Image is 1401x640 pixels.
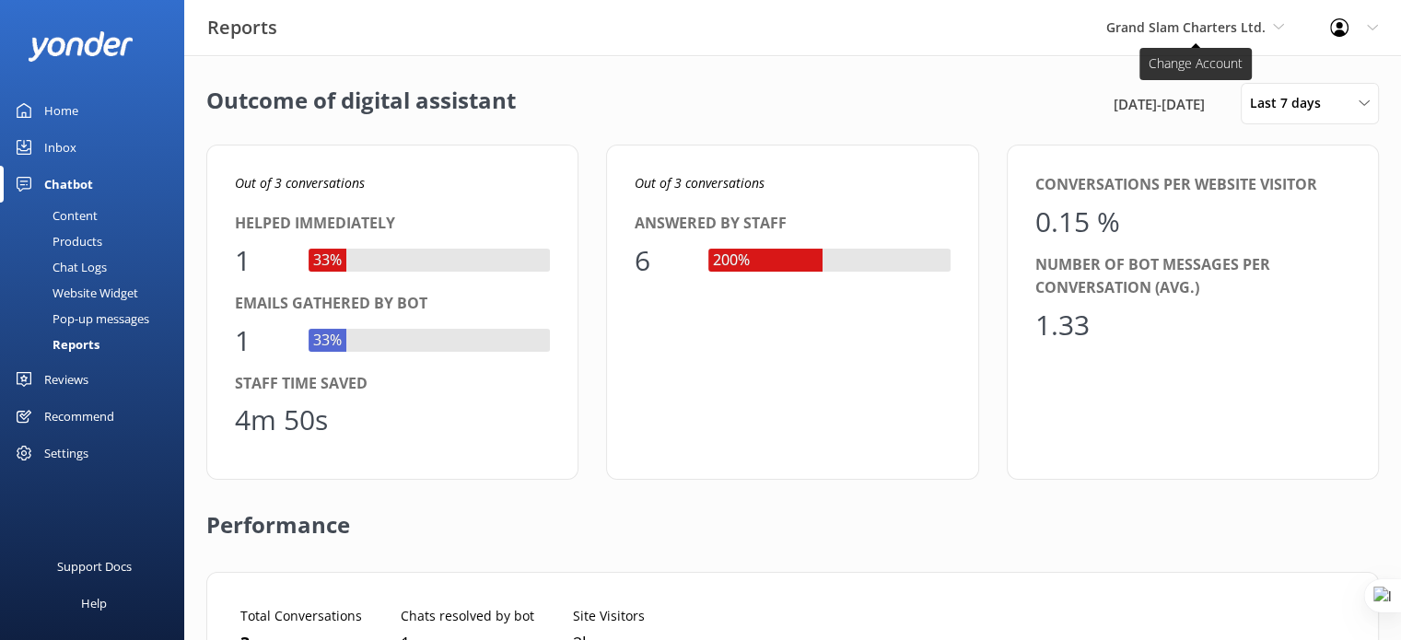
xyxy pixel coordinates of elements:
div: Number of bot messages per conversation (avg.) [1035,253,1350,300]
div: Settings [44,435,88,471]
a: Pop-up messages [11,306,184,332]
div: 4m 50s [235,398,328,442]
div: 1.33 [1035,303,1091,347]
h2: Outcome of digital assistant [206,83,516,124]
div: Emails gathered by bot [235,292,550,316]
div: 0.15 % [1035,200,1120,244]
p: Site Visitors [573,606,645,626]
span: Last 7 days [1250,93,1332,113]
div: Products [11,228,102,254]
p: Chats resolved by bot [401,606,534,626]
div: 6 [635,239,690,283]
div: Pop-up messages [11,306,149,332]
i: Out of 3 conversations [235,174,365,192]
div: 1 [235,239,290,283]
i: Out of 3 conversations [635,174,765,192]
div: 33% [309,329,346,353]
div: Support Docs [57,548,132,585]
div: Inbox [44,129,76,166]
span: [DATE] - [DATE] [1114,93,1205,115]
div: Reports [11,332,99,357]
h2: Performance [206,480,350,553]
h3: Reports [207,13,277,42]
div: Home [44,92,78,129]
div: Helped immediately [235,212,550,236]
a: Chat Logs [11,254,184,280]
div: Help [81,585,107,622]
div: Website Widget [11,280,138,306]
a: Content [11,203,184,228]
div: 200% [708,249,754,273]
a: Products [11,228,184,254]
div: Conversations per website visitor [1035,173,1350,197]
div: Chat Logs [11,254,107,280]
div: 33% [309,249,346,273]
img: yonder-white-logo.png [28,31,134,62]
a: Website Widget [11,280,184,306]
div: Staff time saved [235,372,550,396]
div: Reviews [44,361,88,398]
div: Chatbot [44,166,93,203]
a: Reports [11,332,184,357]
p: Total Conversations [240,606,362,626]
div: 1 [235,319,290,363]
div: Content [11,203,98,228]
span: Grand Slam Charters Ltd. [1106,18,1266,36]
div: Recommend [44,398,114,435]
div: Answered by staff [635,212,950,236]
